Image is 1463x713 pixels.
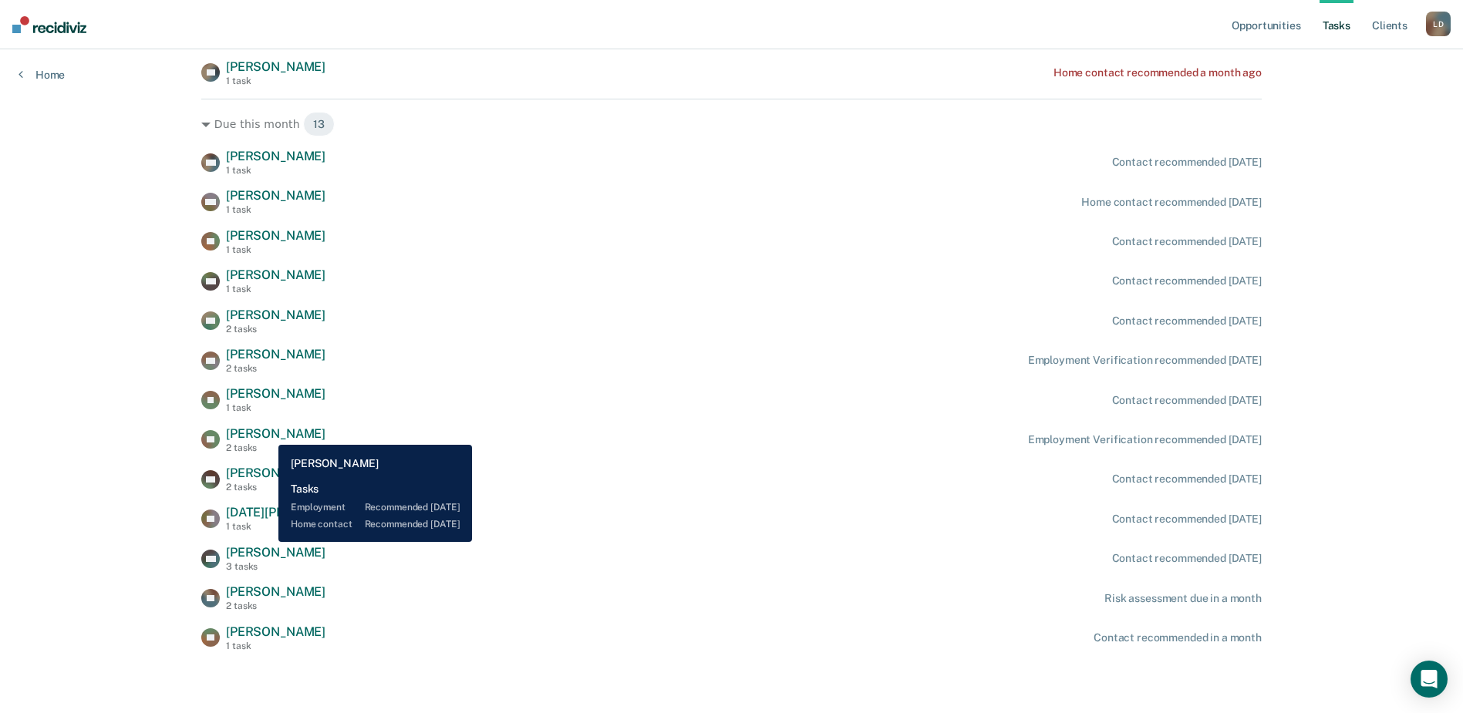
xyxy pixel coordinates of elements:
[226,521,364,532] div: 1 task
[1112,156,1262,169] div: Contact recommended [DATE]
[1112,394,1262,407] div: Contact recommended [DATE]
[226,561,325,572] div: 3 tasks
[1411,661,1448,698] div: Open Intercom Messenger
[226,600,325,611] div: 2 tasks
[226,386,325,401] span: [PERSON_NAME]
[226,641,325,651] div: 1 task
[226,402,325,413] div: 1 task
[303,112,335,136] span: 13
[226,267,325,282] span: [PERSON_NAME]
[1426,12,1451,36] button: LD
[226,324,325,335] div: 2 tasks
[1112,314,1262,328] div: Contact recommended [DATE]
[226,584,325,599] span: [PERSON_NAME]
[1112,552,1262,565] div: Contact recommended [DATE]
[226,59,325,74] span: [PERSON_NAME]
[12,16,86,33] img: Recidiviz
[226,204,325,215] div: 1 task
[226,149,325,163] span: [PERSON_NAME]
[226,466,325,480] span: [PERSON_NAME]
[1112,513,1262,526] div: Contact recommended [DATE]
[226,426,325,441] span: [PERSON_NAME]
[226,76,325,86] div: 1 task
[19,68,65,82] a: Home
[226,442,325,453] div: 2 tasks
[226,363,325,374] div: 2 tasks
[226,228,325,243] span: [PERSON_NAME]
[226,188,325,203] span: [PERSON_NAME]
[1426,12,1451,36] div: L D
[1112,235,1262,248] div: Contact recommended [DATE]
[226,347,325,362] span: [PERSON_NAME]
[1053,66,1262,79] div: Home contact recommended a month ago
[226,545,325,560] span: [PERSON_NAME]
[1112,473,1262,486] div: Contact recommended [DATE]
[1094,631,1262,644] div: Contact recommended in a month
[1104,592,1262,605] div: Risk assessment due in a month
[1081,196,1262,209] div: Home contact recommended [DATE]
[226,244,325,255] div: 1 task
[226,624,325,639] span: [PERSON_NAME]
[1028,433,1262,446] div: Employment Verification recommended [DATE]
[226,308,325,322] span: [PERSON_NAME]
[1112,274,1262,288] div: Contact recommended [DATE]
[201,112,1262,136] div: Due this month 13
[1028,354,1262,367] div: Employment Verification recommended [DATE]
[226,482,325,493] div: 2 tasks
[226,505,364,520] span: [DATE][PERSON_NAME]
[226,284,325,294] div: 1 task
[226,165,325,176] div: 1 task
